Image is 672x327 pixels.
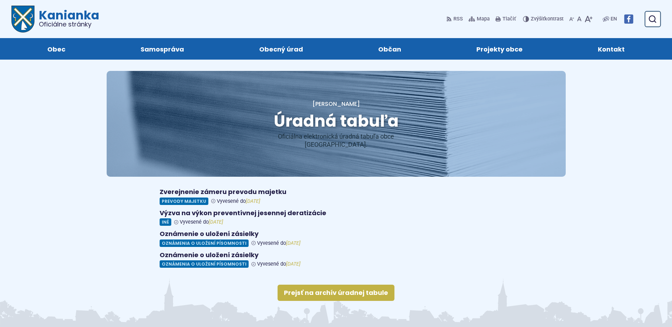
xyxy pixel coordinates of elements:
[160,230,513,238] h4: Oznámenie o uložení zásielky
[624,14,633,24] img: Prejsť na Facebook stránku
[274,110,399,132] span: Úradná tabuľa
[160,251,513,268] a: Oznámenie o uložení zásielky Oznámenia o uložení písomnosti Vyvesené do[DATE]
[611,15,617,23] span: EN
[251,133,421,149] p: Oficiálna elektronická úradná tabuľa obce [GEOGRAPHIC_DATA].
[259,38,303,60] span: Obecný úrad
[598,38,625,60] span: Kontakt
[453,15,463,23] span: RSS
[35,9,99,28] span: Kanianka
[160,188,513,196] h4: Zverejnenie zámeru prevodu majetku
[160,251,513,259] h4: Oznámenie o uložení zásielky
[523,12,565,26] button: Zvýšiťkontrast
[467,12,491,26] a: Mapa
[313,100,360,108] a: [PERSON_NAME]
[609,15,618,23] a: EN
[17,38,96,60] a: Obec
[160,209,513,217] h4: Výzva na výkon preventívnej jesennej deratizácie
[160,230,513,247] a: Oznámenie o uložení zásielky Oznámenia o uložení písomnosti Vyvesené do[DATE]
[348,38,432,60] a: Občan
[378,38,401,60] span: Občan
[141,38,184,60] span: Samospráva
[494,12,517,26] button: Tlačiť
[446,12,464,26] a: RSS
[531,16,545,22] span: Zvýšiť
[160,188,513,205] a: Zverejnenie zámeru prevodu majetku Prevody majetku Vyvesené do[DATE]
[446,38,553,60] a: Projekty obce
[110,38,215,60] a: Samospráva
[476,38,523,60] span: Projekty obce
[229,38,334,60] a: Obecný úrad
[583,12,594,26] button: Zväčšiť veľkosť písma
[531,16,564,22] span: kontrast
[47,38,65,60] span: Obec
[160,209,513,226] a: Výzva na výkon preventívnej jesennej deratizácie Iné Vyvesené do[DATE]
[278,285,394,301] a: Prejsť na archív úradnej tabule
[11,6,99,32] a: Logo Kanianka, prejsť na domovskú stránku.
[502,16,516,22] span: Tlačiť
[39,21,99,28] span: Oficiálne stránky
[477,15,490,23] span: Mapa
[576,12,583,26] button: Nastaviť pôvodnú veľkosť písma
[568,12,576,26] button: Zmenšiť veľkosť písma
[11,6,35,32] img: Prejsť na domovskú stránku
[567,38,655,60] a: Kontakt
